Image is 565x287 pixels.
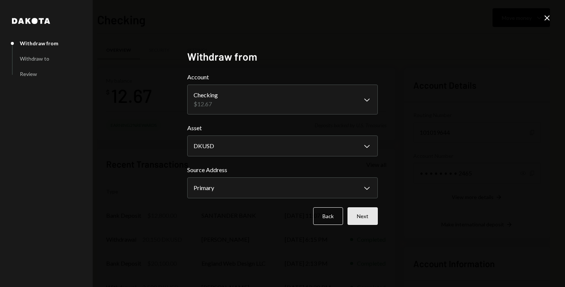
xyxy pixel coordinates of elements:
[20,71,37,77] div: Review
[187,165,378,174] label: Source Address
[20,55,49,62] div: Withdraw to
[187,73,378,82] label: Account
[187,49,378,64] h2: Withdraw from
[187,177,378,198] button: Source Address
[313,207,343,225] button: Back
[187,123,378,132] label: Asset
[187,85,378,115] button: Account
[348,207,378,225] button: Next
[187,135,378,156] button: Asset
[20,40,58,46] div: Withdraw from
